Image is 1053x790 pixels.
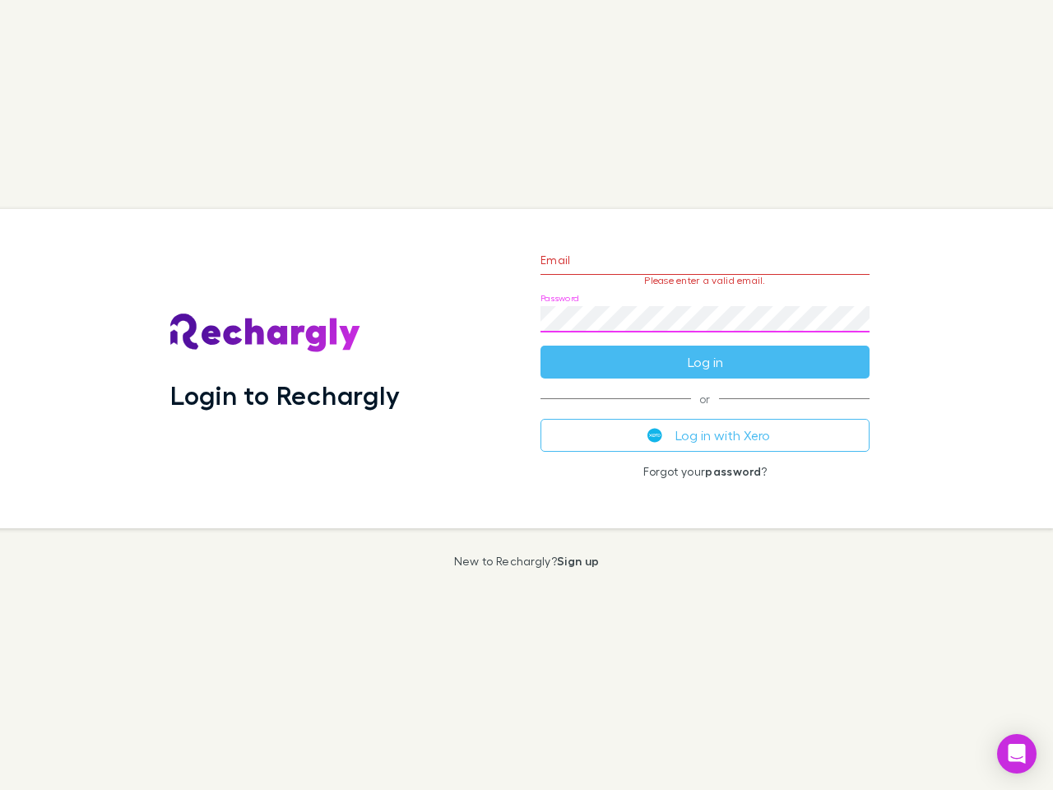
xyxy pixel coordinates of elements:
[997,734,1037,774] div: Open Intercom Messenger
[454,555,600,568] p: New to Rechargly?
[705,464,761,478] a: password
[540,465,870,478] p: Forgot your ?
[540,275,870,286] p: Please enter a valid email.
[170,379,400,411] h1: Login to Rechargly
[540,398,870,399] span: or
[540,419,870,452] button: Log in with Xero
[170,314,361,353] img: Rechargly's Logo
[540,346,870,379] button: Log in
[540,292,579,304] label: Password
[557,554,599,568] a: Sign up
[647,428,662,443] img: Xero's logo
